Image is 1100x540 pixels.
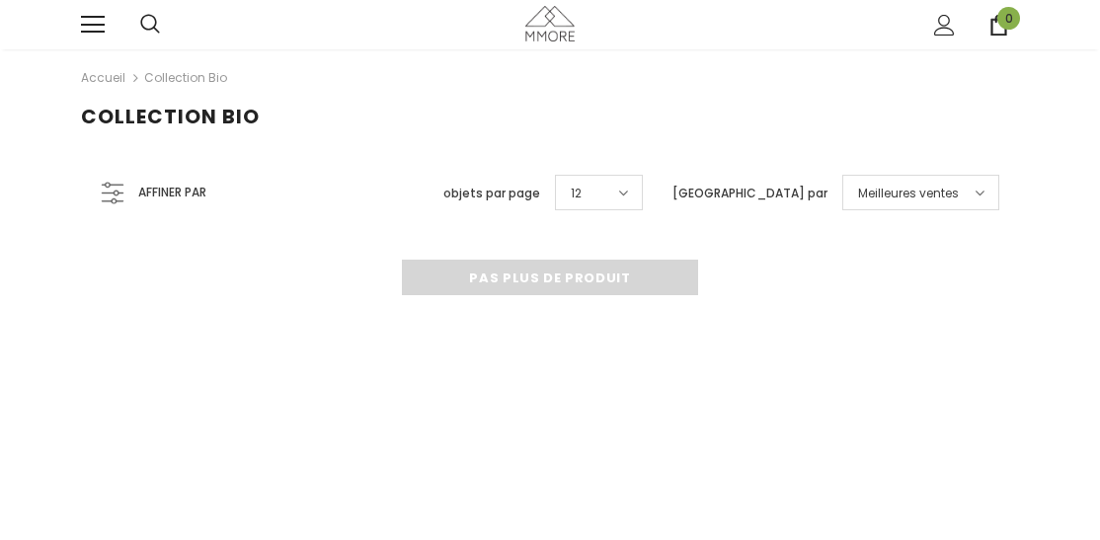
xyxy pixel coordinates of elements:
label: objets par page [443,184,540,203]
a: 0 [988,15,1009,36]
label: [GEOGRAPHIC_DATA] par [672,184,827,203]
span: Collection Bio [81,103,260,130]
span: 0 [997,7,1020,30]
span: Meilleures ventes [858,184,959,203]
span: Affiner par [138,182,206,203]
img: Cas MMORE [525,6,575,40]
span: 12 [571,184,582,203]
a: Collection Bio [144,69,227,86]
a: Accueil [81,66,125,90]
